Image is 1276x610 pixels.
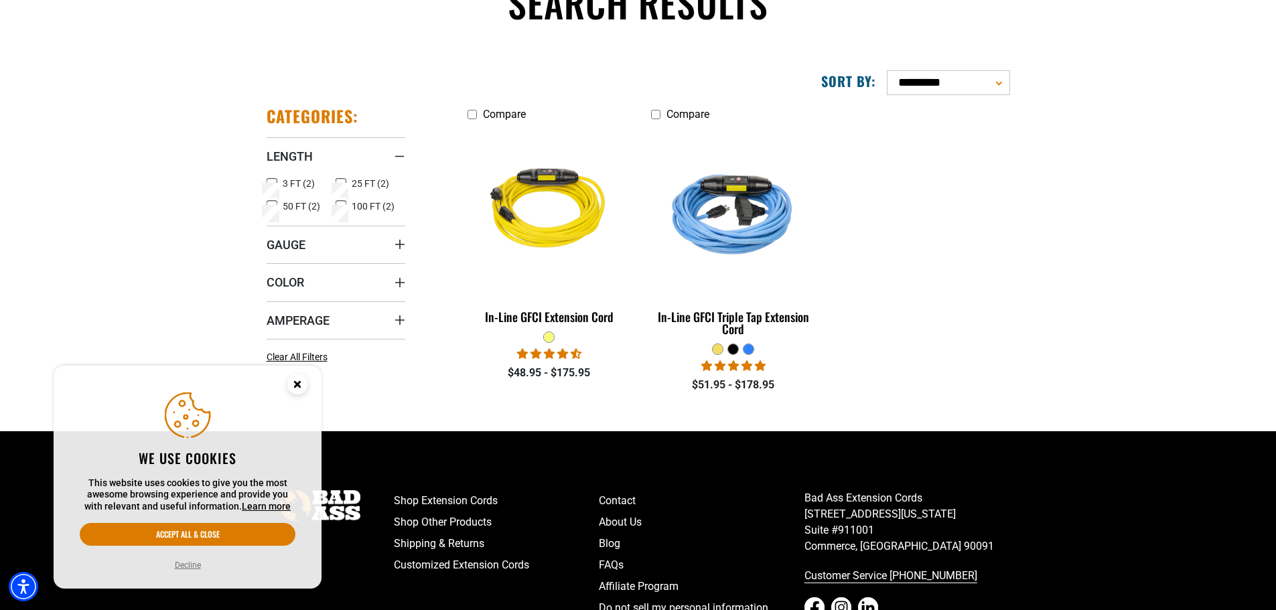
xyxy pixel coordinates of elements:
[394,490,599,512] a: Shop Extension Cords
[394,554,599,576] a: Customized Extension Cords
[352,202,395,211] span: 100 FT (2)
[599,512,804,533] a: About Us
[701,360,766,372] span: 5.00 stars
[283,202,320,211] span: 50 FT (2)
[599,533,804,554] a: Blog
[242,501,291,512] a: This website uses cookies to give you the most awesome browsing experience and provide you with r...
[465,134,634,288] img: Yellow
[267,350,333,364] a: Clear All Filters
[267,137,405,175] summary: Length
[666,108,709,121] span: Compare
[80,523,295,546] button: Accept all & close
[267,301,405,339] summary: Amperage
[804,490,1010,554] p: Bad Ass Extension Cords [STREET_ADDRESS][US_STATE] Suite #911001 Commerce, [GEOGRAPHIC_DATA] 90091
[283,179,315,188] span: 3 FT (2)
[171,558,205,572] button: Decline
[394,533,599,554] a: Shipping & Returns
[468,311,632,323] div: In-Line GFCI Extension Cord
[651,311,815,335] div: In-Line GFCI Triple Tap Extension Cord
[267,352,328,362] span: Clear All Filters
[267,313,330,328] span: Amperage
[599,490,804,512] a: Contact
[599,554,804,576] a: FAQs
[651,127,815,343] a: Light Blue In-Line GFCI Triple Tap Extension Cord
[599,576,804,597] a: Affiliate Program
[267,275,304,290] span: Color
[651,377,815,393] div: $51.95 - $178.95
[267,263,405,301] summary: Color
[517,348,581,360] span: 4.62 stars
[468,365,632,381] div: $48.95 - $175.95
[80,477,295,513] p: This website uses cookies to give you the most awesome browsing experience and provide you with r...
[267,226,405,263] summary: Gauge
[352,179,389,188] span: 25 FT (2)
[468,127,632,331] a: Yellow In-Line GFCI Extension Cord
[483,108,526,121] span: Compare
[273,366,322,407] button: Close this option
[394,512,599,533] a: Shop Other Products
[267,149,313,164] span: Length
[821,72,876,90] label: Sort by:
[267,237,305,252] span: Gauge
[80,449,295,467] h2: We use cookies
[649,134,818,288] img: Light Blue
[9,572,38,601] div: Accessibility Menu
[54,366,322,589] aside: Cookie Consent
[804,565,1010,587] a: call 833-674-1699
[267,106,359,127] h2: Categories:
